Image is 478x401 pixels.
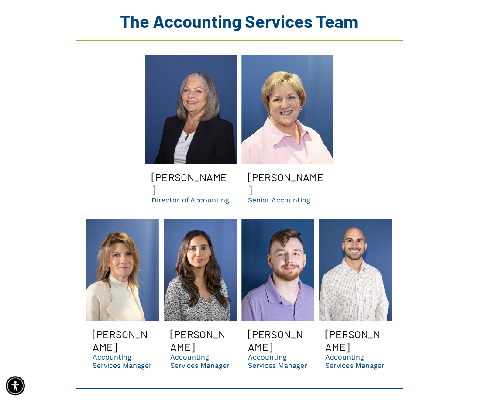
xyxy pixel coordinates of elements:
p: Accounting Services Manager [170,353,230,370]
h3: [PERSON_NAME] [170,328,230,353]
a: Carolina Smiling | dental accounting services manager in GA | dso consulting [164,219,237,321]
h3: [PERSON_NAME] [325,328,385,353]
a: Evelyn smiling | Dental tax consultants for dsos | bank loan assistance and practice valuations [145,55,237,164]
h3: [PERSON_NAME] [151,171,230,196]
h3: [PERSON_NAME] [93,328,153,353]
p: Director of Accounting [151,196,229,204]
div: Accessibility Menu [6,376,25,395]
p: Accounting Services Manager [325,353,385,370]
p: Senior Accounting Services Manager [248,196,327,212]
h3: [PERSON_NAME] [248,328,308,353]
span: The Accounting Services Team [120,10,358,31]
a: Lori smiling | dental accounting services manager for dso and dental businesses in GA [86,219,159,321]
h3: [PERSON_NAME] [248,171,327,196]
p: Accounting Services Manager [248,353,308,370]
a: A bald man with a beard is smiling in front of a blue wall. [319,219,392,321]
p: Accounting Services Manager [93,353,153,370]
